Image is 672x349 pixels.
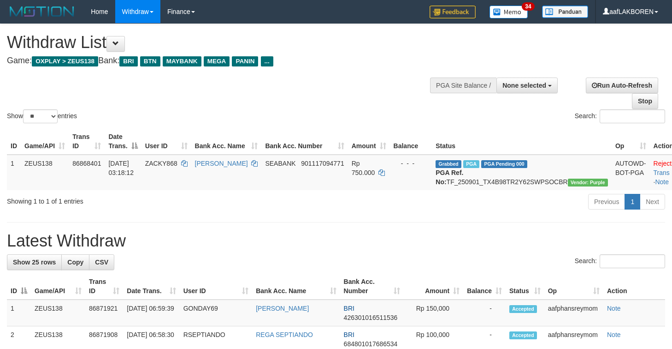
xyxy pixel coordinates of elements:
span: ... [261,56,273,66]
span: BRI [344,305,354,312]
span: CSV [95,259,108,266]
td: GONDAY69 [180,300,253,326]
td: ZEUS138 [31,300,85,326]
h1: Withdraw List [7,33,439,52]
td: aafphansreymom [544,300,603,326]
span: 34 [522,2,534,11]
span: PGA Pending [481,160,527,168]
label: Show entries [7,109,77,123]
span: Accepted [509,331,537,339]
div: Showing 1 to 1 of 1 entries [7,193,273,206]
label: Search: [575,254,665,268]
span: None selected [502,82,546,89]
a: Stop [632,93,658,109]
th: Status: activate to sort column ascending [506,273,544,300]
a: Run Auto-Refresh [586,78,658,93]
span: OXPLAY > ZEUS138 [32,56,98,66]
th: Game/API: activate to sort column ascending [31,273,85,300]
div: PGA Site Balance / [430,78,496,93]
td: 1 [7,300,31,326]
b: PGA Ref. No: [436,169,463,186]
th: Status [432,128,612,155]
th: Trans ID: activate to sort column ascending [85,273,123,300]
span: MEGA [204,56,230,66]
select: Showentries [23,109,58,123]
th: Balance [390,128,432,155]
a: Show 25 rows [7,254,62,270]
a: [PERSON_NAME] [195,160,248,167]
a: Next [640,194,665,210]
a: Note [607,305,621,312]
td: - [463,300,506,326]
a: CSV [89,254,114,270]
th: Op: activate to sort column ascending [544,273,603,300]
span: Copy 426301016511536 to clipboard [344,314,398,321]
td: 86871921 [85,300,123,326]
img: panduan.png [542,6,588,18]
span: MAYBANK [163,56,201,66]
button: None selected [496,78,558,93]
td: 1 [7,155,21,190]
span: Accepted [509,305,537,313]
span: SEABANK [265,160,295,167]
span: Vendor URL: https://trx4.1velocity.biz [568,179,608,187]
img: MOTION_logo.png [7,5,77,18]
div: - - - [394,159,429,168]
span: Show 25 rows [13,259,56,266]
th: Date Trans.: activate to sort column ascending [123,273,179,300]
a: Copy [61,254,89,270]
span: BRI [344,331,354,338]
span: Marked by aaftrukkakada [463,160,479,168]
th: Amount: activate to sort column ascending [348,128,390,155]
span: PANIN [232,56,258,66]
a: [PERSON_NAME] [256,305,309,312]
th: Trans ID: activate to sort column ascending [69,128,105,155]
a: REGA SEPTIANDO [256,331,313,338]
img: Button%20Memo.svg [489,6,528,18]
a: Note [607,331,621,338]
span: Copy 901117094771 to clipboard [301,160,344,167]
span: 86868401 [72,160,101,167]
td: [DATE] 06:59:39 [123,300,179,326]
label: Search: [575,109,665,123]
span: [DATE] 03:18:12 [108,160,134,176]
a: 1 [625,194,640,210]
th: Date Trans.: activate to sort column descending [105,128,141,155]
span: ZACKY868 [145,160,177,167]
input: Search: [600,109,665,123]
h1: Latest Withdraw [7,232,665,250]
td: Rp 150,000 [404,300,463,326]
th: Game/API: activate to sort column ascending [21,128,69,155]
th: Bank Acc. Number: activate to sort column ascending [340,273,404,300]
th: ID [7,128,21,155]
th: Amount: activate to sort column ascending [404,273,463,300]
th: Balance: activate to sort column ascending [463,273,506,300]
span: Copy [67,259,83,266]
a: Reject [654,160,672,167]
td: AUTOWD-BOT-PGA [612,155,650,190]
th: Bank Acc. Name: activate to sort column ascending [252,273,340,300]
th: ID: activate to sort column descending [7,273,31,300]
input: Search: [600,254,665,268]
th: Op: activate to sort column ascending [612,128,650,155]
th: Action [603,273,665,300]
th: User ID: activate to sort column ascending [141,128,191,155]
span: BRI [119,56,137,66]
h4: Game: Bank: [7,56,439,66]
td: TF_250901_TX4B98TR2Y62SWPSOCBR [432,155,612,190]
span: Copy 684801017686534 to clipboard [344,340,398,348]
th: Bank Acc. Name: activate to sort column ascending [191,128,262,155]
th: User ID: activate to sort column ascending [180,273,253,300]
img: Feedback.jpg [430,6,476,18]
span: Rp 750.000 [352,160,375,176]
span: BTN [140,56,160,66]
a: Note [655,178,669,186]
td: ZEUS138 [21,155,69,190]
th: Bank Acc. Number: activate to sort column ascending [261,128,348,155]
a: Previous [588,194,625,210]
span: Grabbed [436,160,461,168]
